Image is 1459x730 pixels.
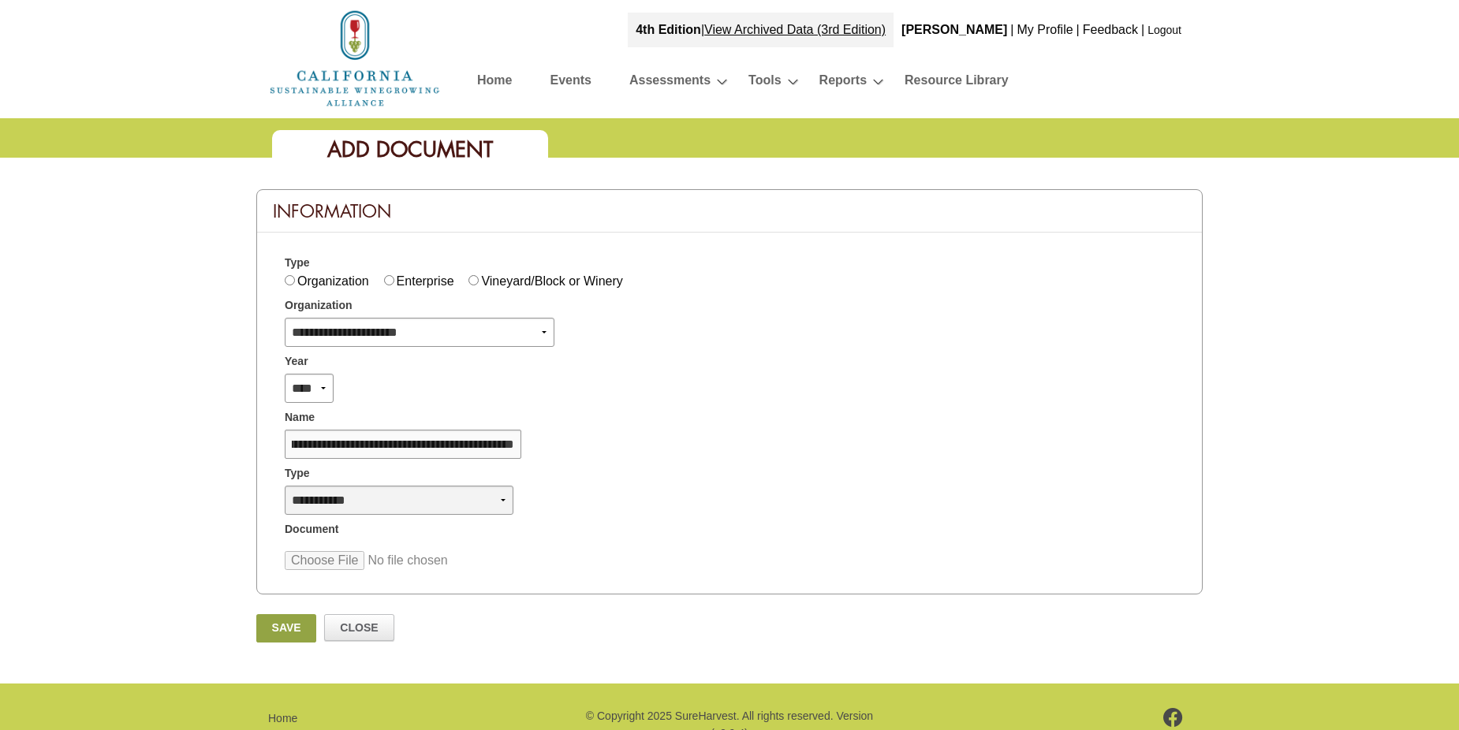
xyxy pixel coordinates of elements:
span: Year [285,353,308,370]
div: | [1075,13,1081,47]
b: [PERSON_NAME] [901,23,1007,36]
div: | [1009,13,1015,47]
a: Home [477,69,512,97]
a: My Profile [1017,23,1073,36]
span: Organization [285,297,353,314]
span: Type [285,255,310,271]
a: Events [550,69,591,97]
div: | [1140,13,1146,47]
a: Save [256,614,316,642]
img: footer-facebook.png [1163,708,1183,727]
a: Logout [1147,24,1181,36]
a: Reports [819,69,867,97]
a: View Archived Data (3rd Edition) [704,23,886,36]
a: Resource Library [905,69,1009,97]
a: Close [324,614,394,641]
span: Add Document [327,136,493,163]
div: Information [257,190,1202,233]
span: Name [285,409,315,426]
a: Home [268,712,297,724]
strong: 4th Edition [636,23,701,36]
a: Assessments [629,69,711,97]
div: | [628,13,894,47]
a: Feedback [1083,23,1138,36]
a: Tools [748,69,781,97]
span: Document [285,521,338,538]
a: Home [268,50,442,64]
label: Vineyard/Block or Winery [481,274,622,288]
span: Type [285,465,310,482]
img: logo_cswa2x.png [268,8,442,109]
label: Enterprise [397,274,454,288]
label: Organization [297,274,369,288]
